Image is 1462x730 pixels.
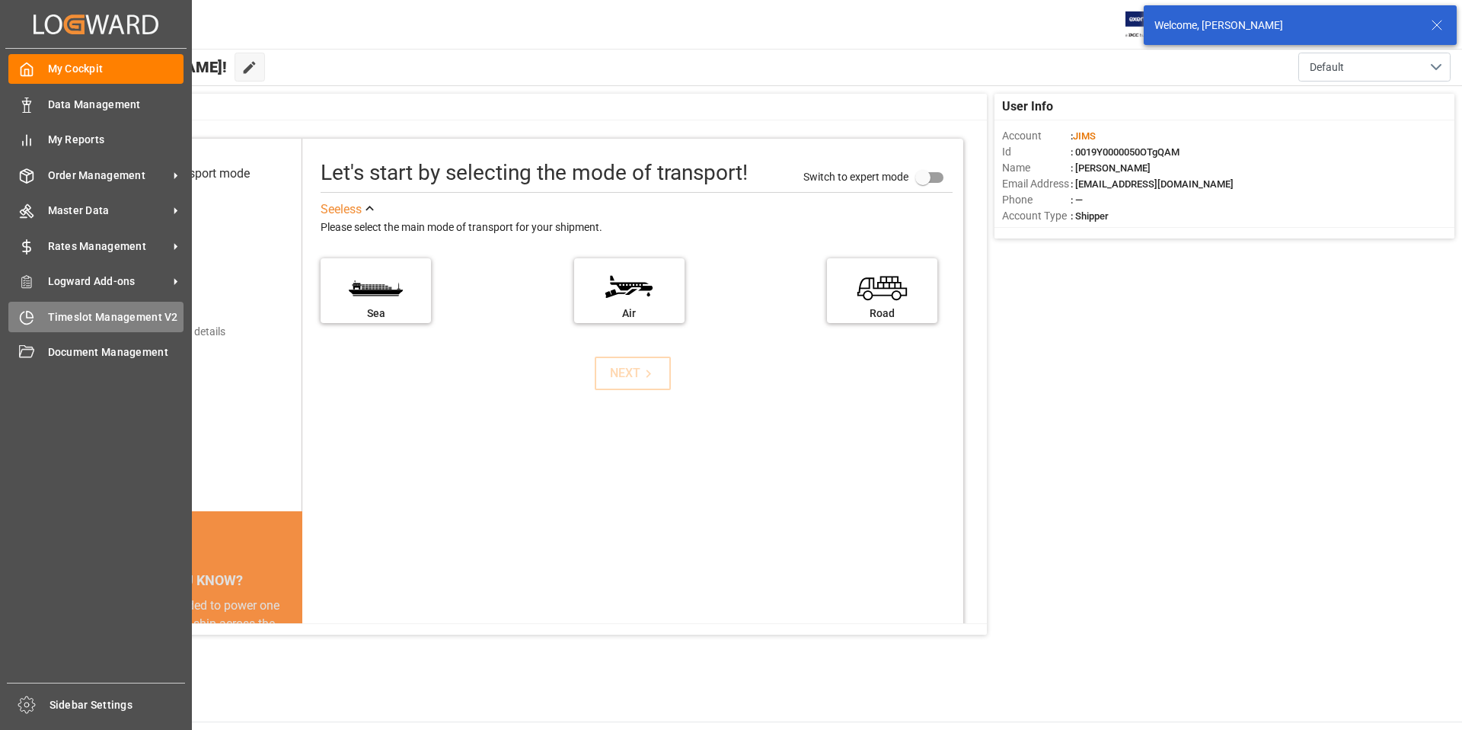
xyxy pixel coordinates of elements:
[321,157,748,189] div: Let's start by selecting the mode of transport!
[281,597,302,725] button: next slide / item
[8,125,184,155] a: My Reports
[101,597,284,706] div: The energy needed to power one large container ship across the ocean in a single day is the same ...
[48,132,184,148] span: My Reports
[48,344,184,360] span: Document Management
[1071,178,1234,190] span: : [EMAIL_ADDRESS][DOMAIN_NAME]
[1073,130,1096,142] span: JIMS
[63,53,227,82] span: Hello [PERSON_NAME]!
[8,54,184,84] a: My Cockpit
[1071,130,1096,142] span: :
[321,200,362,219] div: See less
[8,302,184,331] a: Timeslot Management V2
[1002,192,1071,208] span: Phone
[582,306,677,322] div: Air
[1002,208,1071,224] span: Account Type
[48,168,168,184] span: Order Management
[1298,53,1451,82] button: open menu
[1071,194,1083,206] span: : —
[48,309,184,325] span: Timeslot Management V2
[8,89,184,119] a: Data Management
[1002,144,1071,160] span: Id
[835,306,930,322] div: Road
[48,61,184,77] span: My Cockpit
[328,306,423,322] div: Sea
[1154,18,1416,34] div: Welcome, [PERSON_NAME]
[48,274,168,290] span: Logward Add-ons
[1002,176,1071,192] span: Email Address
[48,239,168,255] span: Rates Management
[48,97,184,113] span: Data Management
[1002,128,1071,144] span: Account
[1002,98,1053,116] span: User Info
[803,170,908,182] span: Switch to expert mode
[49,697,186,713] span: Sidebar Settings
[321,219,953,237] div: Please select the main mode of transport for your shipment.
[1071,146,1179,158] span: : 0019Y0000050OTgQAM
[1310,59,1344,75] span: Default
[82,565,302,597] div: DID YOU KNOW?
[1125,11,1178,38] img: Exertis%20JAM%20-%20Email%20Logo.jpg_1722504956.jpg
[595,357,671,390] button: NEXT
[610,364,656,383] div: NEXT
[1071,162,1151,174] span: : [PERSON_NAME]
[1002,160,1071,176] span: Name
[1071,210,1109,222] span: : Shipper
[48,203,168,219] span: Master Data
